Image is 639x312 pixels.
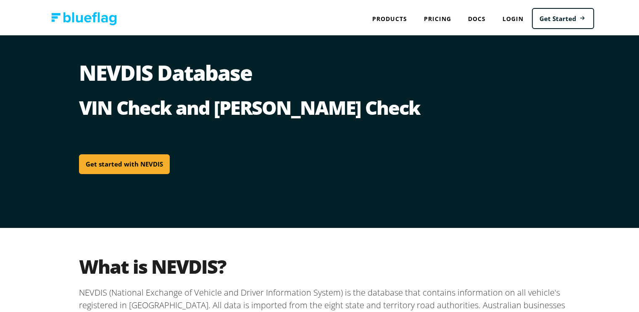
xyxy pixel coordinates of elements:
[79,94,566,117] h2: VIN Check and [PERSON_NAME] Check
[532,6,594,28] a: Get Started
[415,8,460,26] a: Pricing
[494,8,532,26] a: Login to Blue Flag application
[79,253,566,276] h2: What is NEVDIS?
[79,153,170,172] a: Get started with NEVDIS
[51,11,117,24] img: Blue Flag logo
[79,61,566,94] h1: NEVDIS Database
[364,8,415,26] div: Products
[460,8,494,26] a: Docs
